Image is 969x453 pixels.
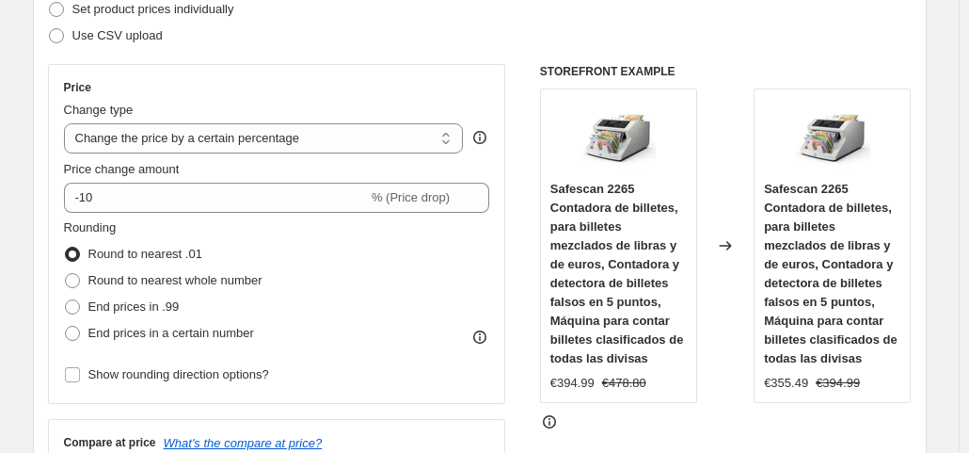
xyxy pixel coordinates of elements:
[816,374,860,393] strike: €394.99
[764,182,898,365] span: Safescan 2265 Contadora de billetes, para billetes mezclados de libras y de euros, Contadora y de...
[602,374,646,393] strike: €478.80
[164,436,323,450] button: What's the compare at price?
[64,220,117,235] span: Rounding
[88,247,202,261] span: Round to nearest .01
[795,99,870,174] img: 610zGJJjivL_80x.jpg
[88,367,269,381] span: Show rounding direction options?
[64,183,368,213] input: -15
[64,80,91,95] h3: Price
[540,64,912,79] h6: STOREFRONT EXAMPLE
[64,103,134,117] span: Change type
[72,2,234,16] span: Set product prices individually
[550,182,684,365] span: Safescan 2265 Contadora de billetes, para billetes mezclados de libras y de euros, Contadora y de...
[88,273,262,287] span: Round to nearest whole number
[764,374,808,393] div: €355.49
[64,162,180,176] span: Price change amount
[470,128,489,147] div: help
[372,190,450,204] span: % (Price drop)
[64,435,156,450] h3: Compare at price
[580,99,656,174] img: 610zGJJjivL_80x.jpg
[550,374,595,393] div: €394.99
[88,326,254,340] span: End prices in a certain number
[72,28,163,42] span: Use CSV upload
[88,299,180,314] span: End prices in .99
